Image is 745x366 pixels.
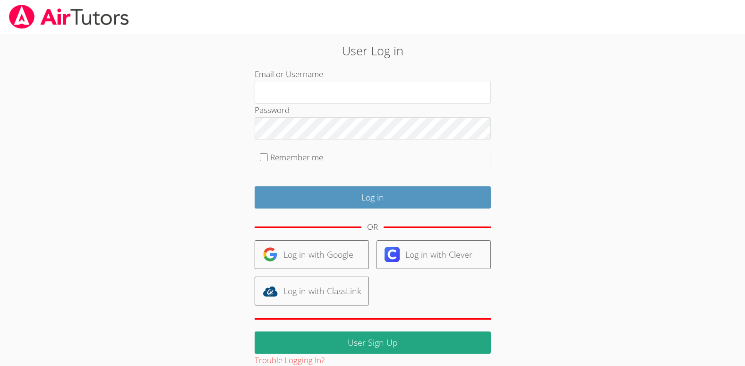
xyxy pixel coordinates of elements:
label: Email or Username [255,69,323,79]
img: google-logo-50288ca7cdecda66e5e0955fdab243c47b7ad437acaf1139b6f446037453330a.svg [263,247,278,262]
h2: User Log in [171,42,574,60]
label: Remember me [270,152,323,163]
img: classlink-logo-d6bb404cc1216ec64c9a2012d9dc4662098be43eaf13dc465df04b49fa7ab582.svg [263,284,278,299]
a: Log in with ClassLink [255,277,369,305]
label: Password [255,105,290,115]
input: Log in [255,186,491,209]
img: clever-logo-6eab21bc6e7a338710f1a6ff85c0baf02591cd810cc4098c63d3a4b26e2feb20.svg [385,247,400,262]
a: Log in with Google [255,240,369,269]
a: User Sign Up [255,331,491,354]
div: OR [367,220,378,234]
img: airtutors_banner-c4298cdbf04f3fff15de1276eac7730deb9818008684d7c2e4769d2f7ddbe033.png [8,5,130,29]
a: Log in with Clever [377,240,491,269]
